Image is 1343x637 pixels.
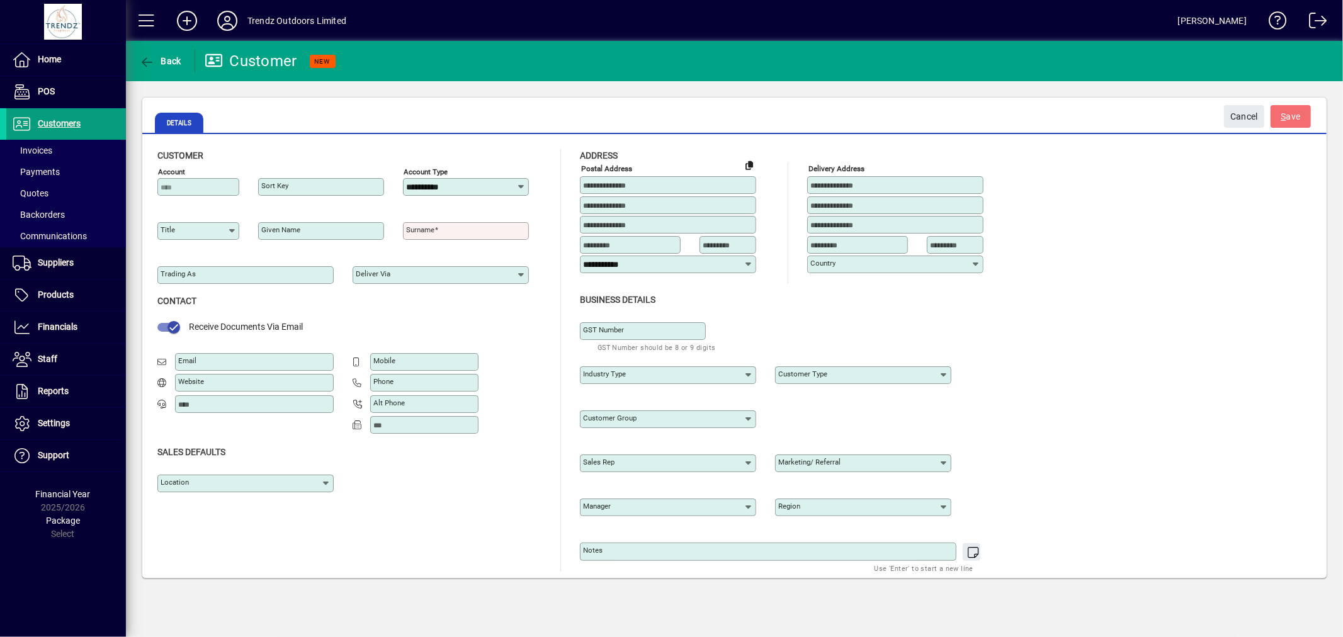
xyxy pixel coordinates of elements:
a: Support [6,440,126,471]
span: Backorders [13,210,65,220]
span: Communications [13,231,87,241]
mat-hint: Use 'Enter' to start a new line [875,561,973,575]
a: Knowledge Base [1259,3,1287,43]
span: Invoices [13,145,52,155]
mat-label: Country [810,259,836,268]
span: POS [38,86,55,96]
span: Suppliers [38,257,74,268]
mat-label: Website [178,377,204,386]
span: Sales defaults [157,447,225,457]
button: Add [167,9,207,32]
span: Details [155,113,203,133]
span: Receive Documents Via Email [189,322,303,332]
span: Package [46,516,80,526]
mat-label: Given name [261,225,300,234]
mat-label: Email [178,356,196,365]
span: Address [580,150,618,161]
span: Support [38,450,69,460]
span: S [1281,111,1286,121]
mat-label: Sort key [261,181,288,190]
span: Contact [157,296,196,306]
mat-hint: GST Number should be 8 or 9 digits [598,340,716,354]
mat-label: Sales rep [583,458,615,466]
mat-label: Account Type [404,167,448,176]
mat-label: Surname [406,225,434,234]
app-page-header-button: Back [126,50,195,72]
span: Home [38,54,61,64]
mat-label: Notes [583,546,603,555]
button: Save [1271,105,1311,128]
a: Invoices [6,140,126,161]
mat-label: Account [158,167,185,176]
span: Business details [580,295,655,305]
span: Customer [157,150,203,161]
mat-label: Phone [373,377,394,386]
button: Profile [207,9,247,32]
span: Products [38,290,74,300]
a: Settings [6,408,126,439]
div: Customer [205,51,297,71]
mat-label: Alt Phone [373,398,405,407]
a: Financials [6,312,126,343]
mat-label: Mobile [373,356,395,365]
span: Staff [38,354,57,364]
span: Customers [38,118,81,128]
div: Trendz Outdoors Limited [247,11,346,31]
a: POS [6,76,126,108]
span: Back [139,56,181,66]
span: Reports [38,386,69,396]
span: Payments [13,167,60,177]
a: Payments [6,161,126,183]
span: Quotes [13,188,48,198]
span: Financial Year [36,489,91,499]
mat-label: Manager [583,502,611,510]
a: Logout [1300,3,1327,43]
mat-label: Location [161,478,189,487]
a: Home [6,44,126,76]
span: Financials [38,322,77,332]
mat-label: Customer group [583,414,637,422]
mat-label: Customer type [778,369,827,378]
a: Suppliers [6,247,126,279]
a: Reports [6,376,126,407]
a: Staff [6,344,126,375]
button: Cancel [1224,105,1264,128]
button: Copy to Delivery address [739,155,759,175]
mat-label: Marketing/ Referral [778,458,841,466]
span: NEW [315,57,331,65]
div: [PERSON_NAME] [1178,11,1247,31]
span: Cancel [1230,106,1258,127]
mat-label: GST Number [583,325,624,334]
mat-label: Region [778,502,800,510]
a: Quotes [6,183,126,204]
mat-label: Title [161,225,175,234]
a: Communications [6,225,126,247]
mat-label: Deliver via [356,269,390,278]
a: Products [6,279,126,311]
a: Backorders [6,204,126,225]
button: Back [136,50,184,72]
span: ave [1281,106,1301,127]
mat-label: Industry type [583,369,626,378]
span: Settings [38,418,70,428]
mat-label: Trading as [161,269,196,278]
